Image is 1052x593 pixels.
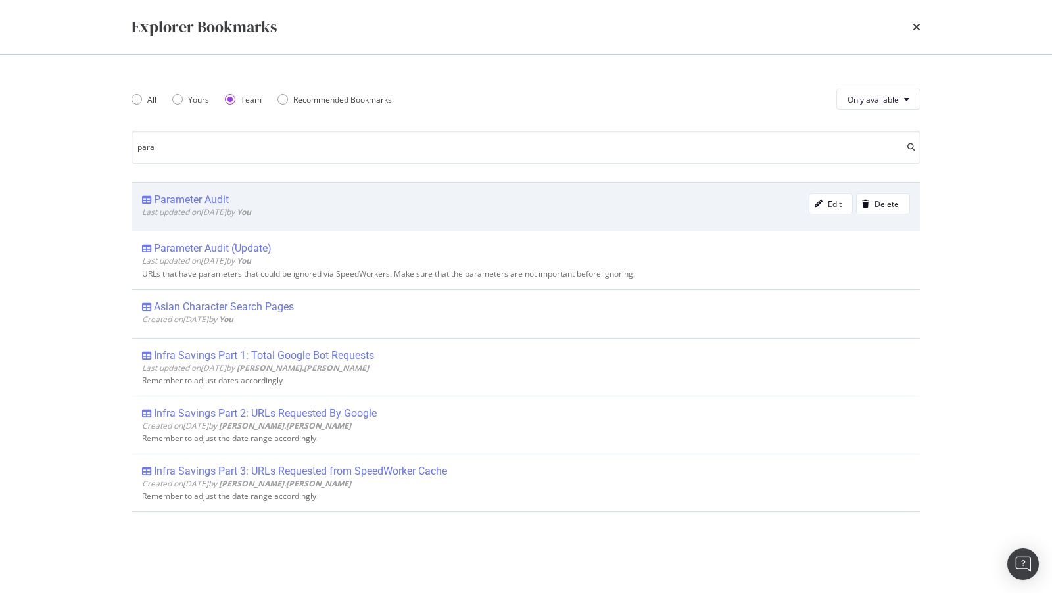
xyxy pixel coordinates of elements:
div: Parameter Audit [154,193,229,206]
div: Remember to adjust the date range accordingly [142,434,910,443]
div: Team [225,94,262,105]
div: Remember to adjust dates accordingly [142,376,910,385]
input: Search [131,131,920,164]
div: Team [241,94,262,105]
span: Created on [DATE] by [142,478,351,489]
div: Open Intercom Messenger [1007,548,1039,580]
span: Last updated on [DATE] by [142,206,251,218]
div: Remember to adjust the date range accordingly [142,492,910,501]
div: Infra Savings Part 3: URLs Requested from SpeedWorker Cache [154,465,447,478]
div: Delete [874,199,899,210]
b: You [219,314,233,325]
div: Infra Savings Part 2: URLs Requested By Google [154,407,377,420]
span: Last updated on [DATE] by [142,255,251,266]
div: All [147,94,156,105]
button: Edit [809,193,853,214]
div: Explorer Bookmarks [131,16,277,38]
div: Recommended Bookmarks [277,94,392,105]
div: Yours [172,94,209,105]
div: All [131,94,156,105]
b: [PERSON_NAME].[PERSON_NAME] [219,420,351,431]
b: You [237,255,251,266]
div: Parameter Audit (Update) [154,242,272,255]
b: You [237,206,251,218]
b: [PERSON_NAME].[PERSON_NAME] [237,362,369,373]
div: Edit [828,199,842,210]
span: Only available [848,94,899,105]
div: Recommended Bookmarks [293,94,392,105]
button: Delete [856,193,910,214]
div: URLs that have parameters that could be ignored via SpeedWorkers. Make sure that the parameters a... [142,270,910,279]
div: times [913,16,920,38]
button: Only available [836,89,920,110]
span: Created on [DATE] by [142,420,351,431]
div: Yours [188,94,209,105]
div: Asian Character Search Pages [154,300,294,314]
span: Created on [DATE] by [142,314,233,325]
div: Infra Savings Part 1: Total Google Bot Requests [154,349,374,362]
b: [PERSON_NAME].[PERSON_NAME] [219,478,351,489]
span: Last updated on [DATE] by [142,362,369,373]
